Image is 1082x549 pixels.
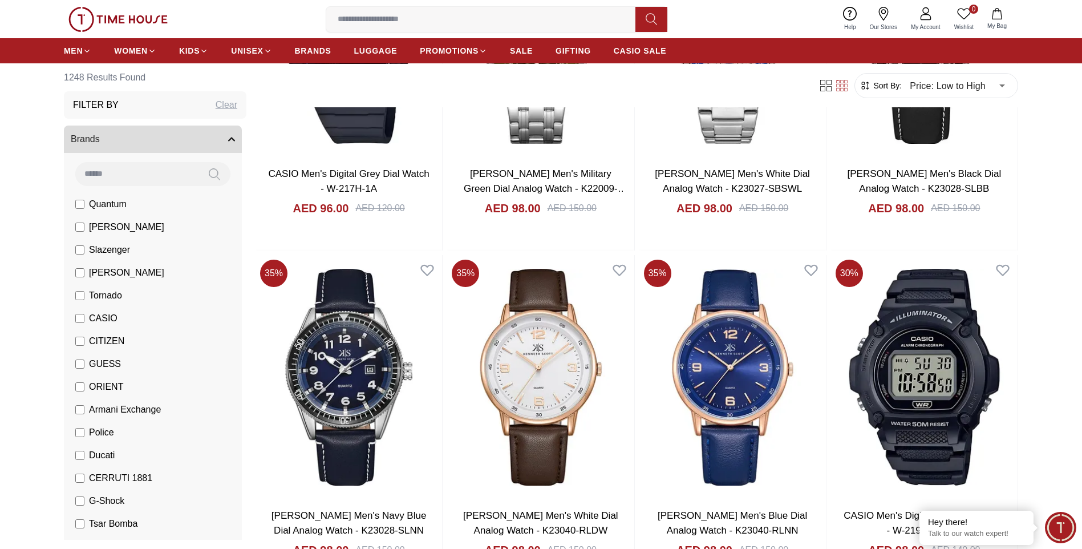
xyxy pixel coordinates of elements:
span: LUGGAGE [354,45,398,56]
span: PROMOTIONS [420,45,479,56]
span: Wishlist [950,23,978,31]
span: CASIO SALE [614,45,667,56]
span: Help [840,23,861,31]
a: [PERSON_NAME] Men's Blue Dial Analog Watch - K23040-RLNN [658,510,807,536]
span: CITIZEN [89,334,124,348]
span: My Bag [983,22,1011,30]
p: Talk to our watch expert! [928,529,1025,539]
a: [PERSON_NAME] Men's White Dial Analog Watch - K23027-SBSWL [655,168,810,194]
img: Kenneth Scott Men's Navy Blue Dial Analog Watch - K23028-SLNN [256,255,442,499]
a: [PERSON_NAME] Men's White Dial Analog Watch - K23040-RLDW [463,510,618,536]
span: 30 % [836,260,863,287]
span: Tsar Bomba [89,517,137,531]
input: Tornado [75,291,84,300]
input: CASIO [75,314,84,323]
h4: AED 96.00 [293,200,349,216]
button: Brands [64,126,242,153]
a: [PERSON_NAME] Men's Navy Blue Dial Analog Watch - K23028-SLNN [271,510,427,536]
input: Police [75,428,84,437]
input: Armani Exchange [75,405,84,414]
span: 35 % [644,260,671,287]
span: Quantum [89,197,127,211]
a: WOMEN [114,41,156,61]
a: KIDS [179,41,208,61]
span: WOMEN [114,45,148,56]
span: Tornado [89,289,122,302]
a: CASIO Men's Digital Grey Dial Watch - W-219H-1AVDF [844,510,1004,536]
input: [PERSON_NAME] [75,268,84,277]
span: CERRUTI 1881 [89,471,152,485]
div: AED 150.00 [739,201,788,215]
img: Kenneth Scott Men's Blue Dial Analog Watch - K23040-RLNN [639,255,826,499]
button: Sort By: [860,80,902,91]
div: Hey there! [928,516,1025,528]
span: GUESS [89,357,121,371]
span: Our Stores [865,23,902,31]
span: My Account [906,23,945,31]
a: CASIO Men's Digital Grey Dial Watch - W-217H-1A [269,168,429,194]
span: SALE [510,45,533,56]
input: [PERSON_NAME] [75,223,84,232]
a: UNISEX [231,41,271,61]
a: 0Wishlist [947,5,980,34]
span: Armani Exchange [89,403,161,417]
div: AED 120.00 [355,201,404,215]
a: Help [837,5,863,34]
span: G-Shock [89,494,124,508]
input: CERRUTI 1881 [75,474,84,483]
a: LUGGAGE [354,41,398,61]
div: AED 150.00 [931,201,980,215]
div: Clear [216,98,237,112]
span: CASIO [89,312,117,325]
h3: Filter By [73,98,119,112]
div: AED 150.00 [548,201,597,215]
input: CITIZEN [75,337,84,346]
a: [PERSON_NAME] Men's Black Dial Analog Watch - K23028-SLBB [848,168,1002,194]
a: GIFTING [556,41,591,61]
span: UNISEX [231,45,263,56]
span: Ducati [89,449,115,462]
div: Chat Widget [1045,512,1076,543]
a: Our Stores [863,5,904,34]
span: [PERSON_NAME] [89,266,164,280]
a: SALE [510,41,533,61]
input: G-Shock [75,496,84,506]
button: My Bag [980,6,1014,33]
a: CASIO SALE [614,41,667,61]
h4: AED 98.00 [485,200,541,216]
span: Slazenger [89,243,130,257]
a: [PERSON_NAME] Men's Military Green Dial Analog Watch - K22009-SBSH [464,168,627,208]
span: KIDS [179,45,200,56]
a: PROMOTIONS [420,41,487,61]
span: Sort By: [871,80,902,91]
span: Police [89,426,114,439]
span: 35 % [260,260,287,287]
h6: 1248 Results Found [64,64,246,91]
h4: AED 98.00 [868,200,924,216]
input: GUESS [75,360,84,369]
img: ... [68,7,168,32]
span: ORIENT [89,380,123,394]
span: MEN [64,45,83,56]
span: BRANDS [295,45,331,56]
h4: AED 98.00 [676,200,732,216]
a: MEN [64,41,91,61]
input: Quantum [75,200,84,209]
span: GIFTING [556,45,591,56]
img: Kenneth Scott Men's White Dial Analog Watch - K23040-RLDW [447,255,634,499]
input: Tsar Bomba [75,519,84,528]
input: Slazenger [75,245,84,255]
input: Ducati [75,451,84,460]
span: [PERSON_NAME] [89,220,164,234]
input: ORIENT [75,382,84,391]
span: 35 % [452,260,479,287]
span: 0 [969,5,978,14]
img: CASIO Men's Digital Grey Dial Watch - W-219H-1AVDF [831,255,1018,499]
span: Brands [71,132,100,146]
a: BRANDS [295,41,331,61]
div: Price: Low to High [902,70,1013,102]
